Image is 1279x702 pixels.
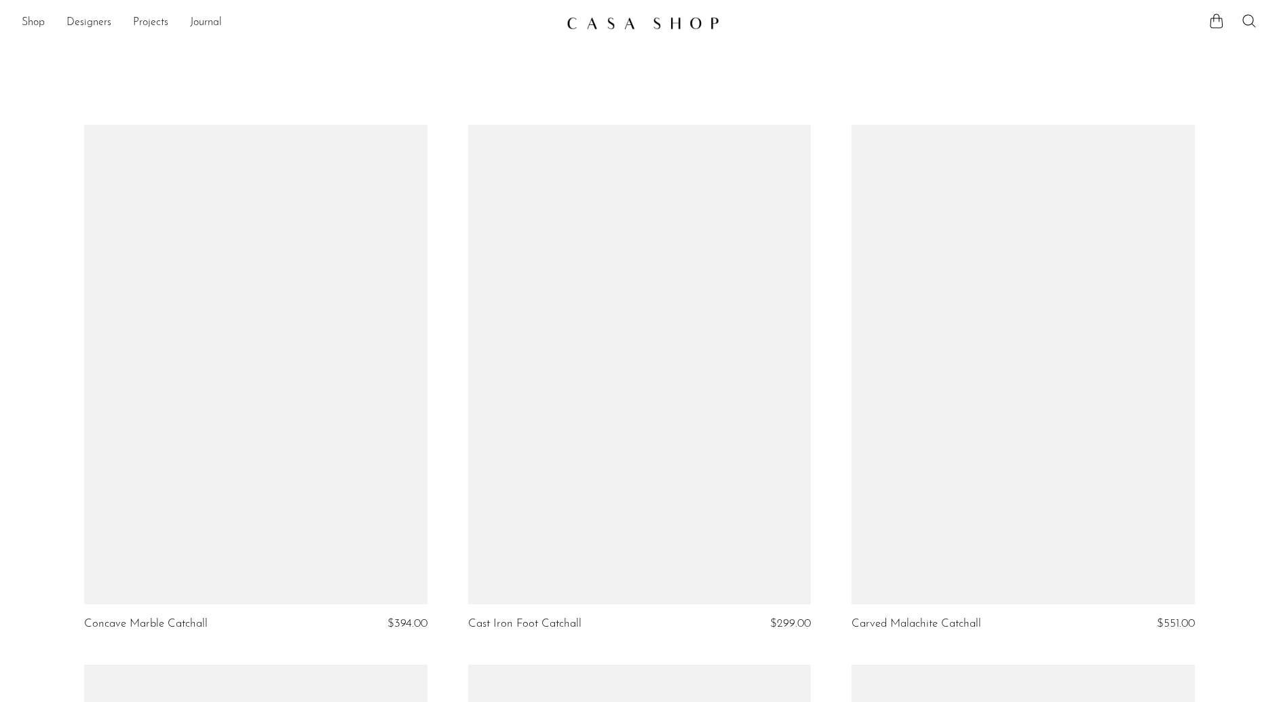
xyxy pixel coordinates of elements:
a: Designers [66,14,111,32]
a: Cast Iron Foot Catchall [468,618,581,630]
a: Shop [22,14,45,32]
a: Projects [133,14,168,32]
span: $551.00 [1157,618,1195,629]
a: Carved Malachite Catchall [852,618,981,630]
a: Concave Marble Catchall [84,618,208,630]
a: Journal [190,14,222,32]
span: $394.00 [387,618,427,629]
nav: Desktop navigation [22,12,556,35]
span: $299.00 [770,618,811,629]
ul: NEW HEADER MENU [22,12,556,35]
